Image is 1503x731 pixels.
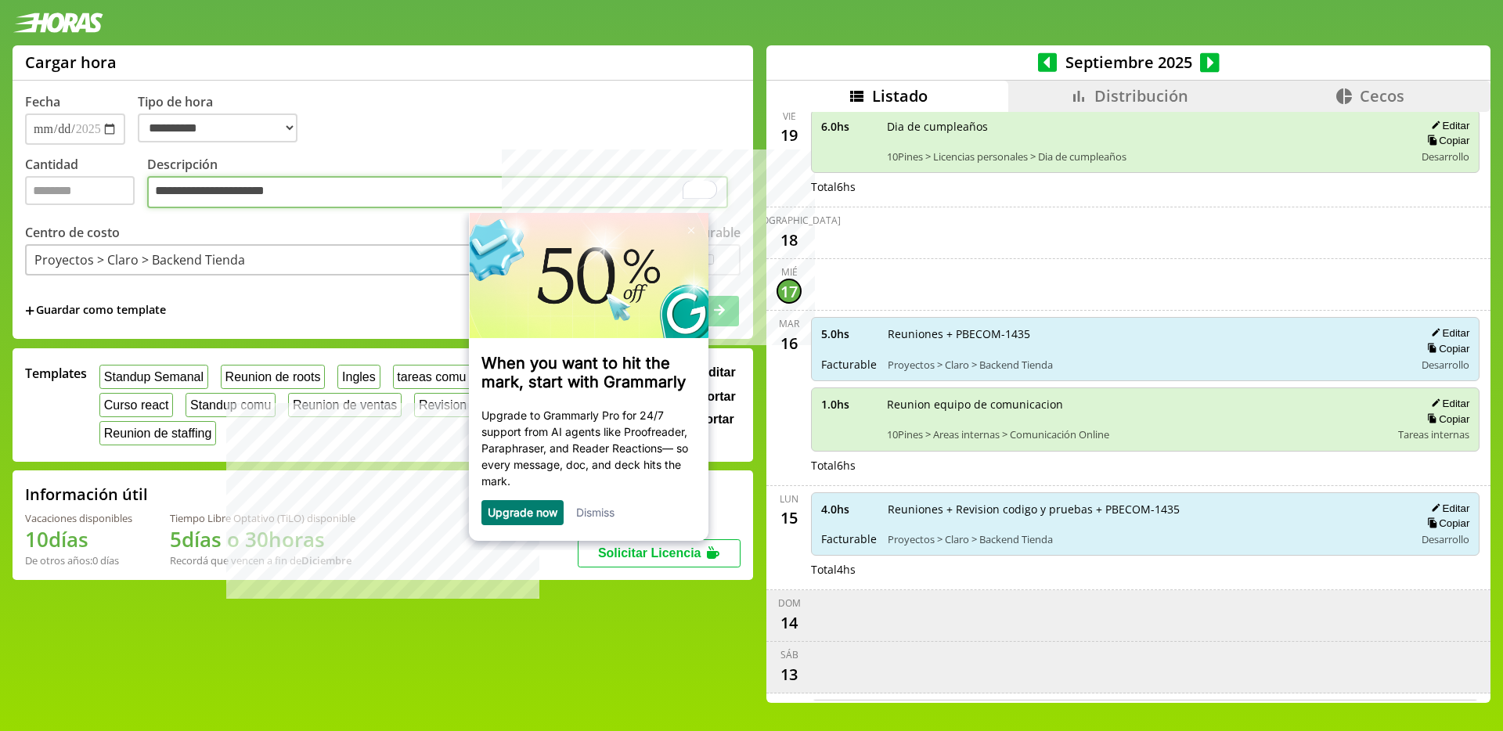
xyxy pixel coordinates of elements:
[777,610,802,635] div: 14
[783,700,796,713] div: vie
[1094,85,1188,106] span: Distribución
[170,511,355,525] div: Tiempo Libre Optativo (TiLO) disponible
[821,119,876,134] span: 6.0 hs
[783,110,796,123] div: vie
[25,93,60,110] label: Fecha
[221,365,325,389] button: Reunion de roots
[21,141,236,178] h3: When you want to hit the mark, start with Grammarly
[811,179,1480,194] div: Total 6 hs
[888,532,1404,546] span: Proyectos > Claro > Backend Tienda
[25,553,132,567] div: De otros años: 0 días
[766,112,1490,700] div: scrollable content
[1422,532,1469,546] span: Desarrollo
[777,661,802,686] div: 13
[887,149,1404,164] span: 10Pines > Licencias personales > Dia de cumpleaños
[780,648,798,661] div: sáb
[1426,119,1469,132] button: Editar
[1426,326,1469,340] button: Editar
[25,525,132,553] h1: 10 días
[25,302,34,319] span: +
[170,525,355,553] h1: 5 días o 30 horas
[288,393,402,417] button: Reunion de ventas
[872,85,928,106] span: Listado
[821,357,877,372] span: Facturable
[821,326,877,341] span: 5.0 hs
[116,293,154,306] a: Dismiss
[821,397,876,412] span: 1.0 hs
[1398,427,1469,441] span: Tareas internas
[1422,358,1469,372] span: Desarrollo
[779,317,799,330] div: mar
[1422,134,1469,147] button: Copiar
[1422,149,1469,164] span: Desarrollo
[821,502,877,517] span: 4.0 hs
[780,492,798,506] div: lun
[887,427,1387,441] span: 10Pines > Areas internas > Comunicación Online
[778,596,801,610] div: dom
[99,421,216,445] button: Reunion de staffing
[781,265,798,279] div: mié
[393,365,508,389] button: tareas comu online
[1360,85,1404,106] span: Cecos
[888,502,1404,517] span: Reuniones + Revision codigo y pruebas + PBECOM-1435
[1422,342,1469,355] button: Copiar
[27,293,97,306] a: Upgrade now
[1426,502,1469,515] button: Editar
[147,176,728,209] textarea: To enrich screen reader interactions, please activate Accessibility in Grammarly extension settings
[25,484,148,505] h2: Información útil
[887,397,1387,412] span: Reunion equipo de comunicacion
[25,156,147,213] label: Cantidad
[1057,52,1200,73] span: Septiembre 2025
[25,224,120,241] label: Centro de costo
[598,546,701,560] span: Solicitar Licencia
[25,302,166,319] span: +Guardar como template
[25,511,132,525] div: Vacaciones disponibles
[1422,517,1469,530] button: Copiar
[1422,412,1469,426] button: Copiar
[228,14,234,21] img: close_x_white.png
[138,93,310,145] label: Tipo de hora
[186,393,276,417] button: Standup comu
[301,553,351,567] b: Diciembre
[777,279,802,304] div: 17
[147,156,741,213] label: Descripción
[337,365,380,389] button: Ingles
[21,194,236,276] p: Upgrade to Grammarly Pro for 24/7 support from AI agents like Proofreader, Paraphraser, and Reade...
[700,365,735,380] span: Editar
[777,330,802,355] div: 16
[811,562,1480,577] div: Total 4 hs
[34,251,245,268] div: Proyectos > Claro > Backend Tienda
[888,326,1404,341] span: Reuniones + PBECOM-1435
[811,458,1480,473] div: Total 6 hs
[13,13,103,33] img: logotipo
[777,227,802,252] div: 18
[25,52,117,73] h1: Cargar hora
[99,393,173,417] button: Curso react
[414,393,520,417] button: Revision de rates
[737,214,841,227] div: [DEMOGRAPHIC_DATA]
[1426,397,1469,410] button: Editar
[887,119,1404,134] span: Dia de cumpleaños
[25,176,135,205] input: Cantidad
[25,365,87,382] span: Templates
[888,358,1404,372] span: Proyectos > Claro > Backend Tienda
[578,539,741,567] button: Solicitar Licencia
[170,553,355,567] div: Recordá que vencen a fin de
[99,365,208,389] button: Standup Semanal
[777,506,802,531] div: 15
[821,531,877,546] span: Facturable
[138,113,297,142] select: Tipo de hora
[777,123,802,148] div: 19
